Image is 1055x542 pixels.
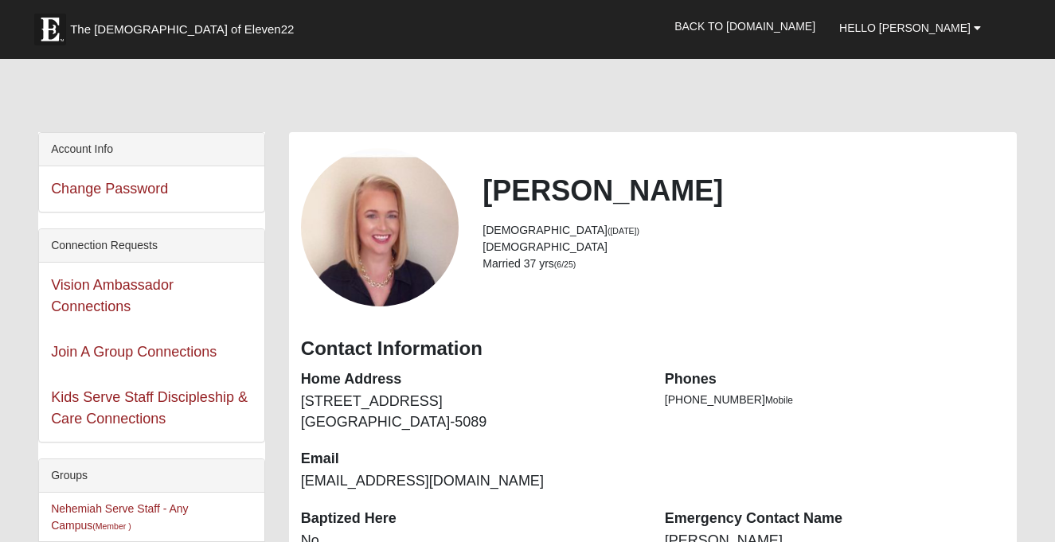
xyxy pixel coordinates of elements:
li: [DEMOGRAPHIC_DATA] [483,222,1005,239]
h3: Contact Information [301,337,1005,361]
a: Change Password [51,181,168,197]
dd: [EMAIL_ADDRESS][DOMAIN_NAME] [301,471,641,492]
dt: Baptized Here [301,509,641,529]
dt: Emergency Contact Name [665,509,1005,529]
a: Hello [PERSON_NAME] [827,8,993,48]
li: [PHONE_NUMBER] [665,392,1005,408]
div: Groups [39,459,264,493]
dt: Email [301,449,641,470]
span: Hello [PERSON_NAME] [839,21,971,34]
div: Account Info [39,133,264,166]
a: View Fullsize Photo [301,148,459,306]
img: Eleven22 logo [34,14,66,45]
a: Kids Serve Staff Discipleship & Care Connections [51,389,248,427]
small: (Member ) [92,521,131,531]
a: Back to [DOMAIN_NAME] [662,6,827,46]
small: (6/25) [554,259,576,269]
a: Nehemiah Serve Staff - Any Campus(Member ) [51,502,189,532]
dd: [STREET_ADDRESS] [GEOGRAPHIC_DATA]-5089 [301,392,641,432]
span: Mobile [765,395,793,406]
h2: [PERSON_NAME] [483,174,1005,208]
a: The [DEMOGRAPHIC_DATA] of Eleven22 [26,6,345,45]
dt: Home Address [301,369,641,390]
dt: Phones [665,369,1005,390]
span: The [DEMOGRAPHIC_DATA] of Eleven22 [70,21,294,37]
li: Married 37 yrs [483,255,1005,272]
a: Join A Group Connections [51,344,217,360]
li: [DEMOGRAPHIC_DATA] [483,239,1005,255]
a: Vision Ambassador Connections [51,277,174,314]
small: ([DATE]) [608,226,639,236]
div: Connection Requests [39,229,264,263]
